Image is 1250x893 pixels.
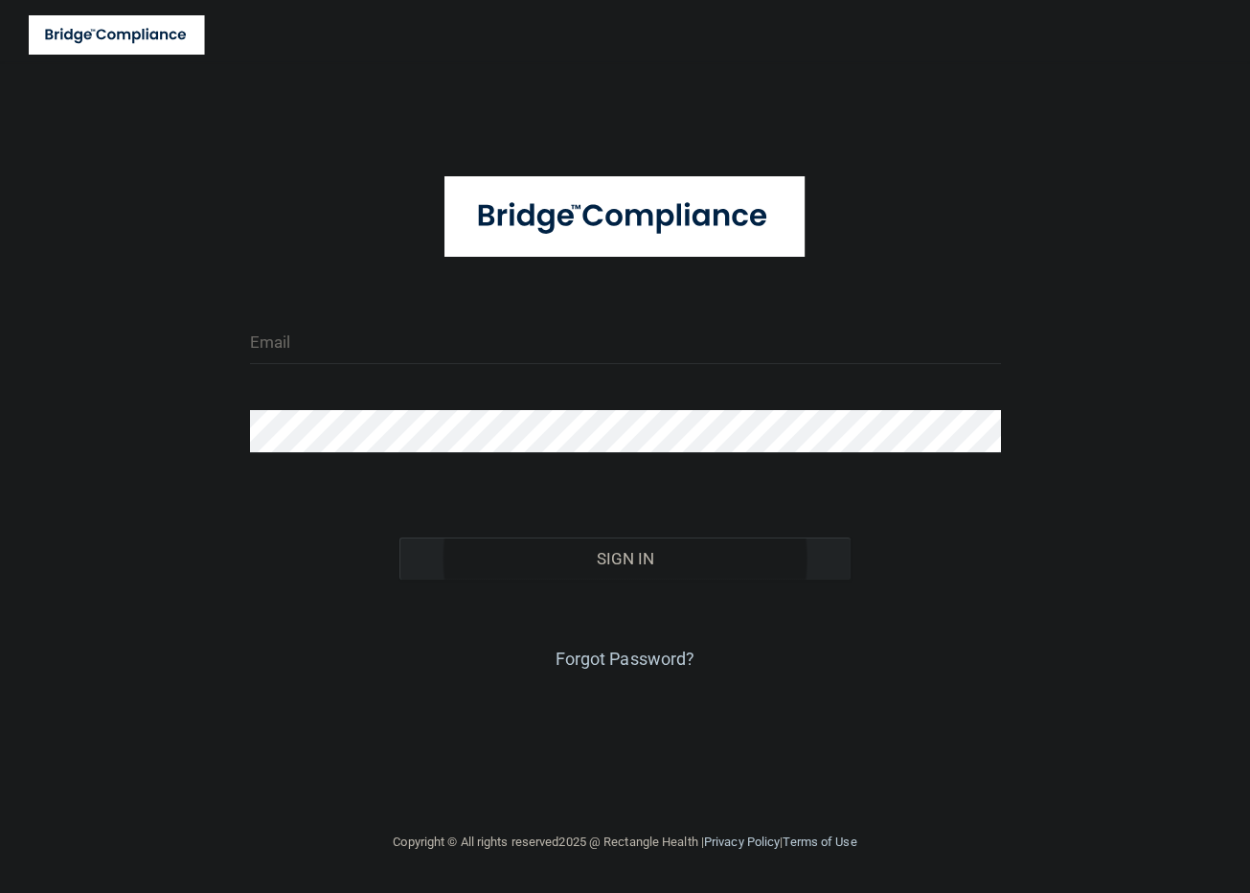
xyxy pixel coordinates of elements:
[276,812,975,873] div: Copyright © All rights reserved 2025 @ Rectangle Health | |
[250,321,1001,364] input: Email
[704,835,780,849] a: Privacy Policy
[399,538,850,580] button: Sign In
[783,835,856,849] a: Terms of Use
[444,176,806,257] img: bridge_compliance_login_screen.278c3ca4.svg
[29,15,205,55] img: bridge_compliance_login_screen.278c3ca4.svg
[556,649,695,669] a: Forgot Password?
